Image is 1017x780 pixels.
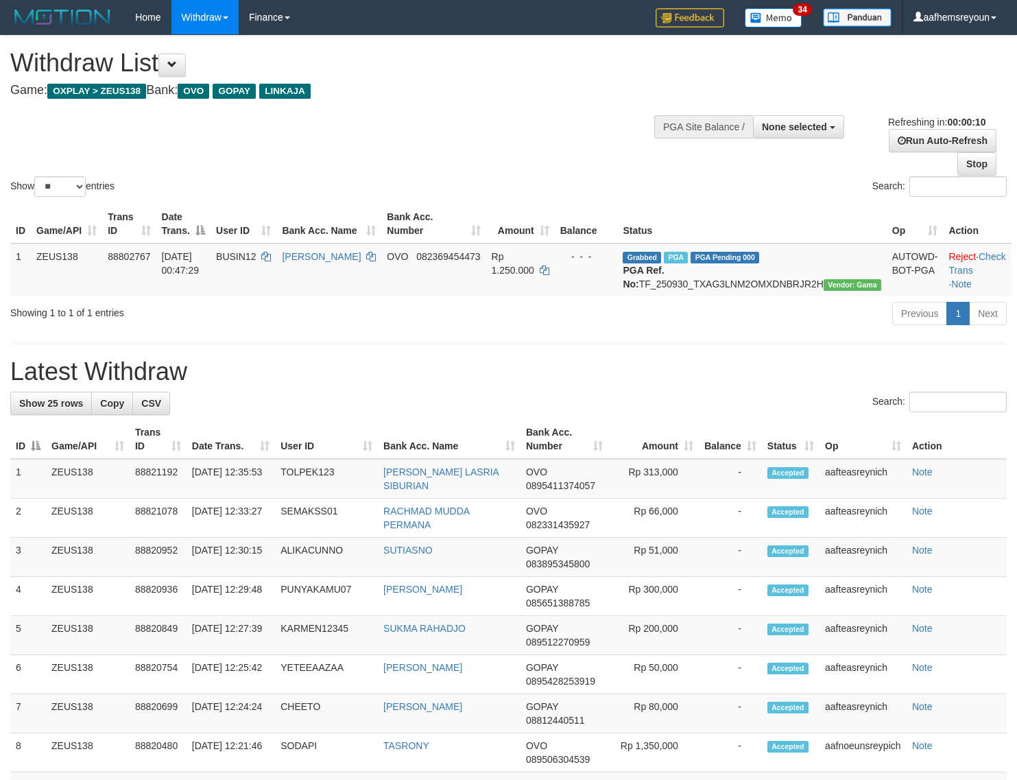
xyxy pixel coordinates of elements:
th: Op: activate to sort column ascending [819,420,907,459]
img: panduan.png [823,8,892,27]
th: Trans ID: activate to sort column ascending [102,204,156,244]
th: Status [617,204,886,244]
span: Copy [100,398,124,409]
a: Reject [948,251,976,262]
select: Showentries [34,176,86,197]
a: [PERSON_NAME] [282,251,361,262]
h1: Latest Withdraw [10,358,1007,386]
span: Copy 082369454473 to clipboard [416,251,480,262]
a: Show 25 rows [10,392,92,415]
th: Balance: activate to sort column ascending [699,420,762,459]
th: Bank Acc. Number: activate to sort column ascending [521,420,608,459]
td: 1 [10,244,31,296]
td: - [699,538,762,577]
th: Balance [555,204,618,244]
td: 88820952 [130,538,187,577]
td: CHEETO [275,694,378,733]
span: 88802767 [108,251,150,262]
td: - [699,577,762,616]
td: ALIKACUNNO [275,538,378,577]
span: GOPAY [526,701,558,712]
td: aafteasreynich [819,459,907,499]
a: Note [912,623,933,634]
a: Note [951,279,972,289]
a: [PERSON_NAME] [383,701,462,712]
td: [DATE] 12:21:46 [187,733,275,772]
span: BUSIN12 [216,251,256,262]
td: Rp 200,000 [608,616,699,655]
td: [DATE] 12:29:48 [187,577,275,616]
td: ZEUS138 [46,694,130,733]
h4: Game: Bank: [10,84,665,97]
td: aafteasreynich [819,616,907,655]
td: aafteasreynich [819,655,907,694]
td: aafteasreynich [819,694,907,733]
a: [PERSON_NAME] [383,662,462,673]
span: Copy 083895345800 to clipboard [526,558,590,569]
span: Copy 082331435927 to clipboard [526,519,590,530]
a: 1 [946,302,970,325]
td: Rp 51,000 [608,538,699,577]
span: Marked by aafsreyleap [664,252,688,263]
th: Amount: activate to sort column ascending [608,420,699,459]
span: GOPAY [526,623,558,634]
button: None selected [753,115,844,139]
td: Rp 50,000 [608,655,699,694]
b: PGA Ref. No: [623,265,664,289]
div: - - - [560,250,612,263]
span: Copy 0895428253919 to clipboard [526,676,595,687]
td: - [699,616,762,655]
a: Note [912,701,933,712]
div: Showing 1 to 1 of 1 entries [10,300,414,320]
td: Rp 80,000 [608,694,699,733]
label: Search: [872,392,1007,412]
td: 88821078 [130,499,187,538]
a: Note [912,506,933,517]
td: aafnoeunsreypich [819,733,907,772]
span: Copy 089506304539 to clipboard [526,754,590,765]
img: MOTION_logo.png [10,7,115,27]
span: GOPAY [526,584,558,595]
th: Bank Acc. Name: activate to sort column ascending [276,204,381,244]
td: AUTOWD-BOT-PGA [887,244,944,296]
td: ZEUS138 [46,655,130,694]
a: [PERSON_NAME] [383,584,462,595]
td: 88820754 [130,655,187,694]
th: Action [907,420,1007,459]
span: GOPAY [526,662,558,673]
td: Rp 66,000 [608,499,699,538]
td: ZEUS138 [46,538,130,577]
a: Stop [957,152,996,176]
div: PGA Site Balance / [654,115,753,139]
td: Rp 1,350,000 [608,733,699,772]
td: 4 [10,577,46,616]
th: ID [10,204,31,244]
a: RACHMAD MUDDA PERMANA [383,506,469,530]
th: Bank Acc. Number: activate to sort column ascending [381,204,486,244]
td: aafteasreynich [819,538,907,577]
strong: 00:00:10 [947,117,985,128]
td: - [699,733,762,772]
span: LINKAJA [259,84,311,99]
th: Game/API: activate to sort column ascending [31,204,102,244]
img: Button%20Memo.svg [745,8,802,27]
td: - [699,694,762,733]
td: 7 [10,694,46,733]
span: CSV [141,398,161,409]
a: [PERSON_NAME] LASRIA SIBURIAN [383,466,499,491]
td: 88820480 [130,733,187,772]
a: Note [912,584,933,595]
a: CSV [132,392,170,415]
span: Accepted [767,663,809,674]
a: Note [912,740,933,751]
td: [DATE] 12:27:39 [187,616,275,655]
td: [DATE] 12:30:15 [187,538,275,577]
span: Accepted [767,741,809,753]
td: [DATE] 12:25:42 [187,655,275,694]
a: Next [969,302,1007,325]
td: ZEUS138 [46,733,130,772]
a: Previous [892,302,947,325]
td: ZEUS138 [46,616,130,655]
th: Status: activate to sort column ascending [762,420,819,459]
td: - [699,459,762,499]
